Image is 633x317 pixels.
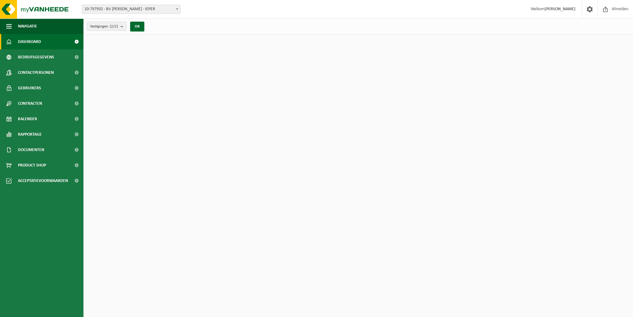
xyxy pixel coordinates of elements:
span: Contactpersonen [18,65,54,80]
span: Dashboard [18,34,41,49]
span: Rapportage [18,127,42,142]
span: Documenten [18,142,44,158]
count: (2/2) [110,24,118,28]
button: Vestigingen(2/2) [87,22,126,31]
span: Bedrijfsgegevens [18,49,54,65]
span: Contracten [18,96,42,111]
span: Acceptatievoorwaarden [18,173,68,188]
span: Product Shop [18,158,46,173]
button: OK [130,22,144,32]
strong: [PERSON_NAME] [545,7,576,11]
span: Navigatie [18,19,37,34]
span: Kalender [18,111,37,127]
span: 10-797932 - BV STEFAN ROUSSEEUW - IEPER [82,5,180,14]
span: Vestigingen [90,22,118,31]
span: 10-797932 - BV STEFAN ROUSSEEUW - IEPER [82,5,181,14]
span: Gebruikers [18,80,41,96]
